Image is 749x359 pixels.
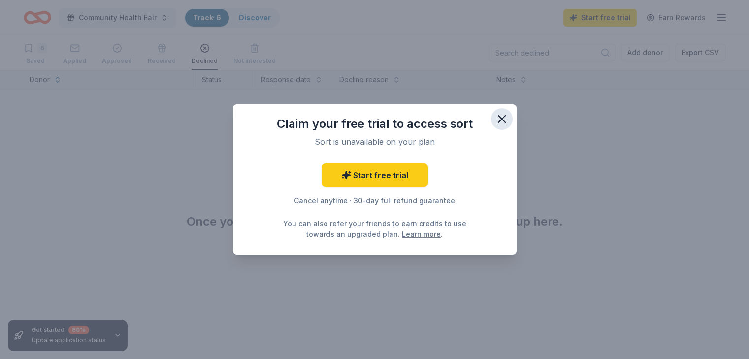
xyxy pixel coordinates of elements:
div: Cancel anytime · 30-day full refund guarantee [253,195,497,207]
a: Learn more [402,229,441,239]
a: Start free trial [322,163,428,187]
div: Claim your free trial to access sort [253,116,497,132]
div: Sort is unavailable on your plan [264,136,485,148]
div: You can also refer your friends to earn credits to use towards an upgraded plan. . [280,218,469,239]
